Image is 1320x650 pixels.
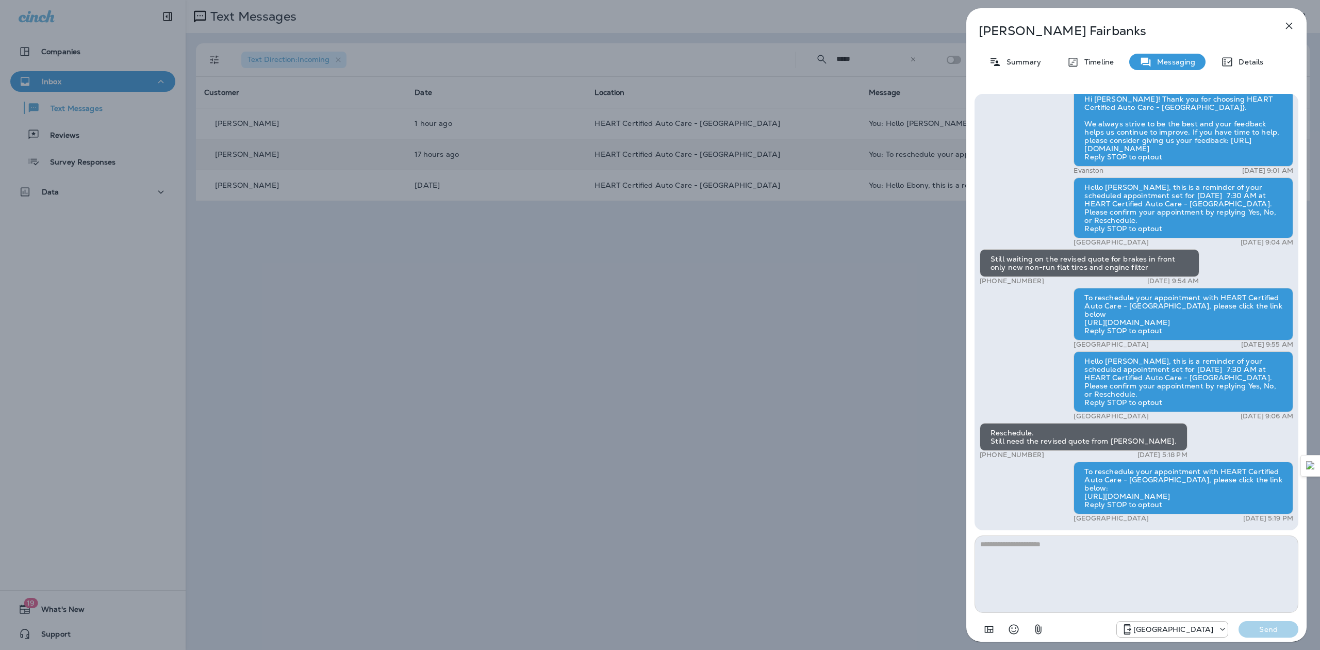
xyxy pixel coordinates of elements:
[1137,451,1187,459] p: [DATE] 5:18 PM
[980,451,1044,459] p: [PHONE_NUMBER]
[1074,340,1148,349] p: [GEOGRAPHIC_DATA]
[980,277,1044,285] p: [PHONE_NUMBER]
[980,423,1187,451] div: Reschedule. Still need the revised quote from [PERSON_NAME].
[1233,58,1263,66] p: Details
[1241,340,1293,349] p: [DATE] 9:55 AM
[1001,58,1041,66] p: Summary
[1152,58,1195,66] p: Messaging
[1242,167,1293,175] p: [DATE] 9:01 AM
[1074,89,1293,167] div: Hi [PERSON_NAME]! Thank you for choosing HEART Certified Auto Care - [GEOGRAPHIC_DATA]}. We alway...
[1117,623,1228,636] div: +1 (847) 262-3704
[1243,514,1293,523] p: [DATE] 5:19 PM
[1074,412,1148,420] p: [GEOGRAPHIC_DATA]
[1147,277,1199,285] p: [DATE] 9:54 AM
[980,249,1199,277] div: Still waiting on the revised quote for brakes in front only new non-run flat tires and engine filter
[1074,514,1148,523] p: [GEOGRAPHIC_DATA]
[1241,238,1293,247] p: [DATE] 9:04 AM
[1074,462,1293,514] div: To reschedule your appointment with HEART Certified Auto Care - [GEOGRAPHIC_DATA], please click t...
[1074,238,1148,247] p: [GEOGRAPHIC_DATA]
[1074,351,1293,412] div: Hello [PERSON_NAME], this is a reminder of your scheduled appointment set for [DATE] 7:30 AM at H...
[1306,461,1315,470] img: Detect Auto
[1074,177,1293,238] div: Hello [PERSON_NAME], this is a reminder of your scheduled appointment set for [DATE] 7:30 AM at H...
[1074,288,1293,340] div: To reschedule your appointment with HEART Certified Auto Care - [GEOGRAPHIC_DATA], please click t...
[1074,167,1103,175] p: Evanston
[1133,625,1213,633] p: [GEOGRAPHIC_DATA]
[1241,412,1293,420] p: [DATE] 9:06 AM
[1079,58,1114,66] p: Timeline
[979,24,1260,38] p: [PERSON_NAME] Fairbanks
[1003,619,1024,640] button: Select an emoji
[979,619,999,640] button: Add in a premade template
